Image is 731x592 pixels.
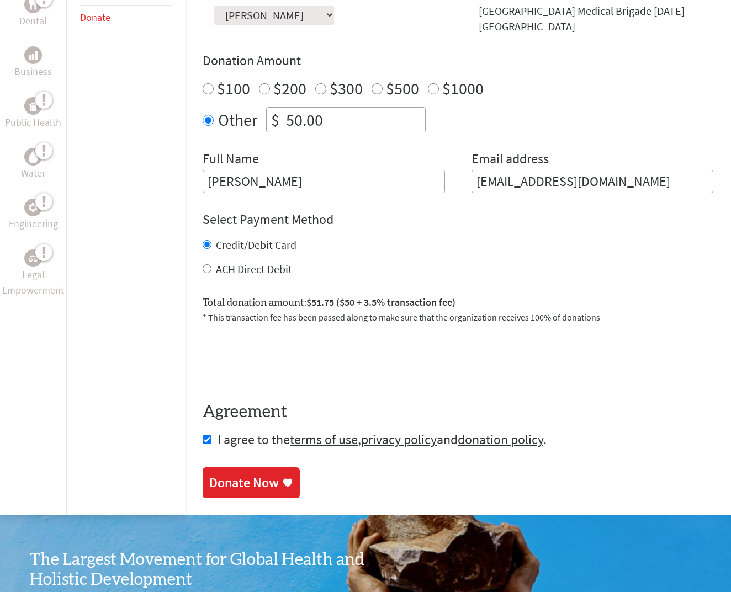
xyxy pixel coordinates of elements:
p: Public Health [5,115,61,130]
a: Donate [80,11,110,24]
label: $200 [273,78,306,99]
label: ACH Direct Debit [216,262,292,276]
div: Public Health [24,97,42,115]
label: $1000 [442,78,484,99]
h4: Select Payment Method [203,211,713,228]
div: Legal Empowerment [24,249,42,267]
a: BusinessBusiness [14,46,52,79]
p: Business [14,64,52,79]
div: Water [24,148,42,166]
a: WaterWater [21,148,45,181]
span: I agree to the , and . [218,431,547,448]
img: Water [29,151,38,163]
label: Email address [472,150,549,170]
div: [GEOGRAPHIC_DATA] Medical Brigade [DATE] [GEOGRAPHIC_DATA] [479,3,714,34]
a: Public HealthPublic Health [5,97,61,130]
p: Legal Empowerment [2,267,64,298]
iframe: reCAPTCHA [203,337,370,380]
p: Water [21,166,45,181]
h4: Agreement [203,402,713,422]
div: Business [24,46,42,64]
li: Donate [80,6,172,30]
label: $300 [330,78,363,99]
h3: The Largest Movement for Global Health and Holistic Development [30,550,365,590]
h4: Donation Amount [203,52,713,70]
a: EngineeringEngineering [9,199,58,232]
label: Credit/Debit Card [216,238,296,252]
img: Public Health [29,100,38,111]
a: Donate Now [203,467,300,498]
div: Donate Now [209,474,279,492]
div: Engineering [24,199,42,216]
a: terms of use [290,431,358,448]
div: $ [267,108,284,132]
img: Engineering [29,203,38,212]
label: $500 [386,78,419,99]
p: * This transaction fee has been passed along to make sure that the organization receives 100% of ... [203,311,713,324]
label: $100 [217,78,250,99]
input: Enter Amount [284,108,425,132]
input: Your Email [472,170,714,193]
label: Other [218,107,257,132]
img: Business [29,51,38,60]
input: Enter Full Name [203,170,445,193]
a: Legal EmpowermentLegal Empowerment [2,249,64,298]
a: donation policy [458,431,543,448]
span: $51.75 ($50 + 3.5% transaction fee) [306,296,455,308]
a: privacy policy [361,431,437,448]
label: Full Name [203,150,259,170]
p: Dental [19,13,47,29]
label: Total donation amount: [203,295,455,311]
img: Legal Empowerment [29,255,38,262]
p: Engineering [9,216,58,232]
